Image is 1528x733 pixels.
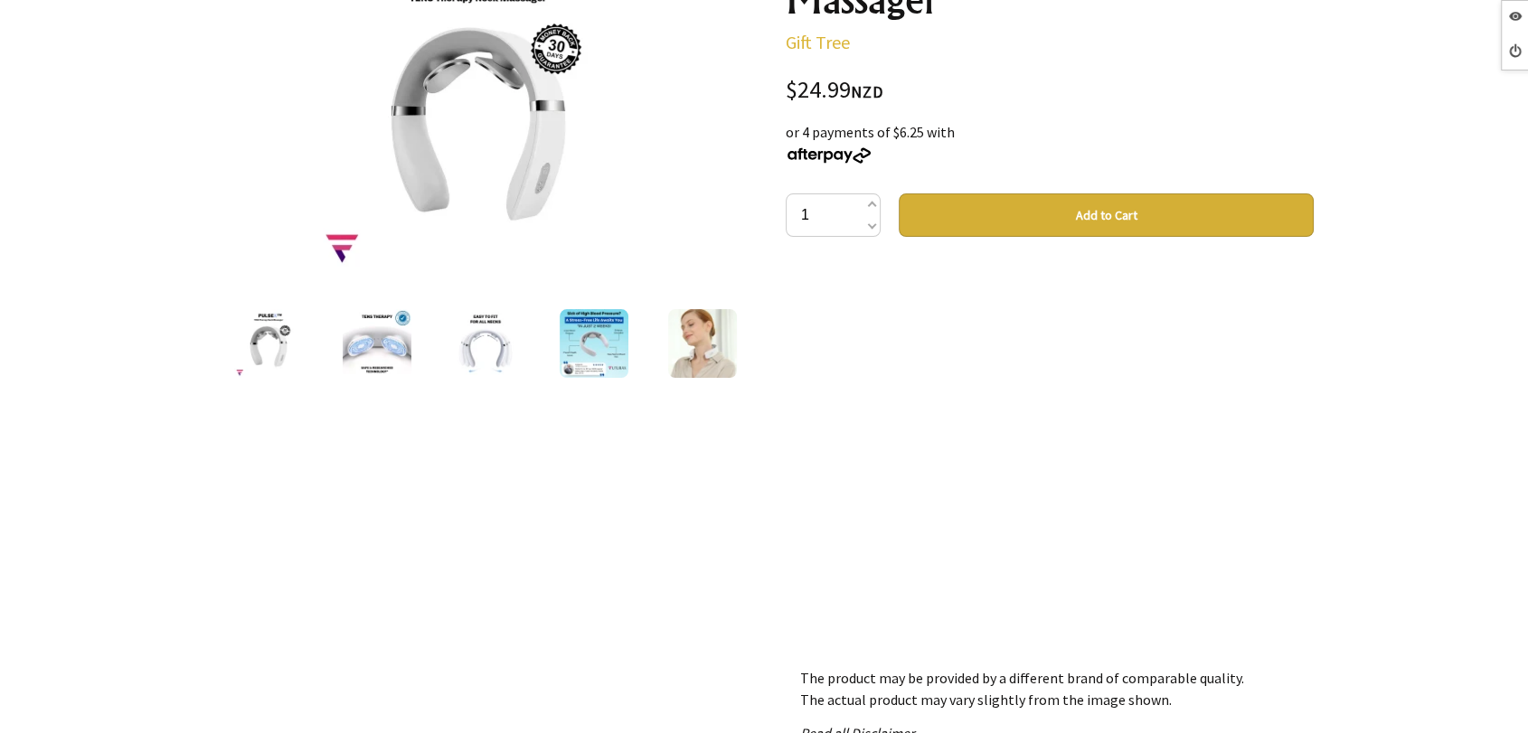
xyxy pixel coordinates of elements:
span: NZD [851,81,883,102]
a: Gift Tree [786,31,850,53]
h2: Drug-Free, Lasting Relief [786,617,1314,661]
p: The product may be provided by a different brand of comparable quality. The actual product may va... [800,667,1299,710]
img: PulseX™ Electric Neck Massager [234,309,303,378]
div: $24.99 [786,79,1314,103]
img: PulseX™ Electric Neck Massager [560,309,628,378]
img: Afterpay [786,147,872,164]
button: Add to Cart [899,193,1314,237]
img: PulseX™ Electric Neck Massager [343,309,411,378]
div: or 4 payments of $6.25 with [786,121,1314,164]
img: PulseX™ Electric Neck Massager [668,309,737,378]
img: PulseX™ Electric Neck Massager [451,309,520,378]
